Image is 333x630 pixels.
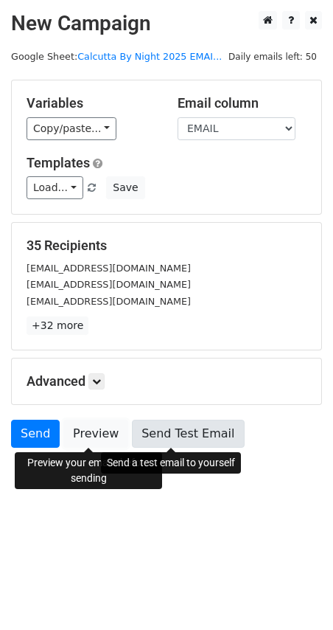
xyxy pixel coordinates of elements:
iframe: Chat Widget [259,559,333,630]
h5: Variables [27,95,155,111]
a: Load... [27,176,83,199]
h5: Email column [178,95,306,111]
small: [EMAIL_ADDRESS][DOMAIN_NAME] [27,296,191,307]
a: Preview [63,420,128,448]
a: Calcutta By Night 2025 EMAI... [77,51,222,62]
a: Send Test Email [132,420,244,448]
a: Daily emails left: 50 [223,51,322,62]
h5: 35 Recipients [27,238,306,254]
small: Google Sheet: [11,51,222,62]
h5: Advanced [27,373,306,390]
small: [EMAIL_ADDRESS][DOMAIN_NAME] [27,279,191,290]
span: Daily emails left: 50 [223,49,322,65]
div: Send a test email to yourself [101,452,241,474]
a: Templates [27,155,90,170]
small: [EMAIL_ADDRESS][DOMAIN_NAME] [27,263,191,274]
a: Send [11,420,60,448]
h2: New Campaign [11,11,322,36]
button: Save [106,176,144,199]
a: +32 more [27,316,88,335]
div: Preview your emails before sending [15,452,162,489]
a: Copy/paste... [27,117,116,140]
